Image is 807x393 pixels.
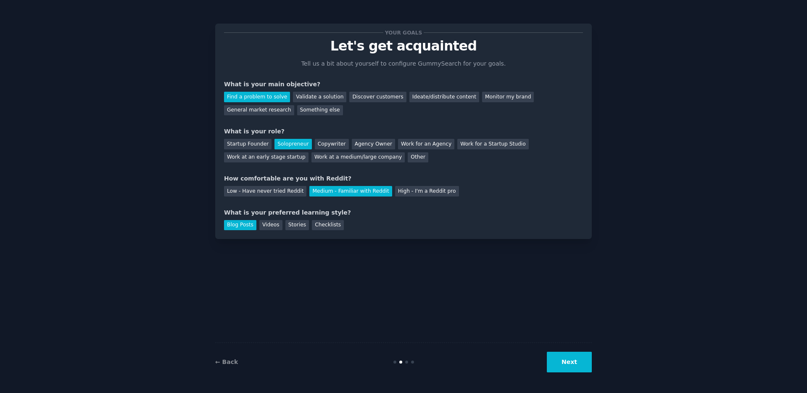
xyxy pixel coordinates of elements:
div: What is your preferred learning style? [224,208,583,217]
div: Videos [259,220,282,231]
div: How comfortable are you with Reddit? [224,174,583,183]
p: Let's get acquainted [224,39,583,53]
div: Checklists [312,220,344,231]
div: Stories [285,220,309,231]
div: What is your main objective? [224,80,583,89]
span: Your goals [383,28,424,37]
div: Agency Owner [352,139,395,149]
p: Tell us a bit about yourself to configure GummySearch for your goals. [298,59,509,68]
div: Copywriter [315,139,349,149]
div: Something else [297,105,343,116]
div: Solopreneur [274,139,311,149]
div: Work for an Agency [398,139,454,149]
button: Next [547,352,592,372]
div: Blog Posts [224,220,256,231]
div: Other [408,152,428,163]
div: Discover customers [349,92,406,102]
div: Work for a Startup Studio [457,139,528,149]
a: ← Back [215,358,238,365]
div: Work at a medium/large company [311,152,405,163]
div: Low - Have never tried Reddit [224,186,306,196]
div: High - I'm a Reddit pro [395,186,459,196]
div: Find a problem to solve [224,92,290,102]
div: Validate a solution [293,92,346,102]
div: Medium - Familiar with Reddit [309,186,392,196]
div: Monitor my brand [482,92,534,102]
div: General market research [224,105,294,116]
div: What is your role? [224,127,583,136]
div: Startup Founder [224,139,272,149]
div: Work at an early stage startup [224,152,309,163]
div: Ideate/distribute content [409,92,479,102]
